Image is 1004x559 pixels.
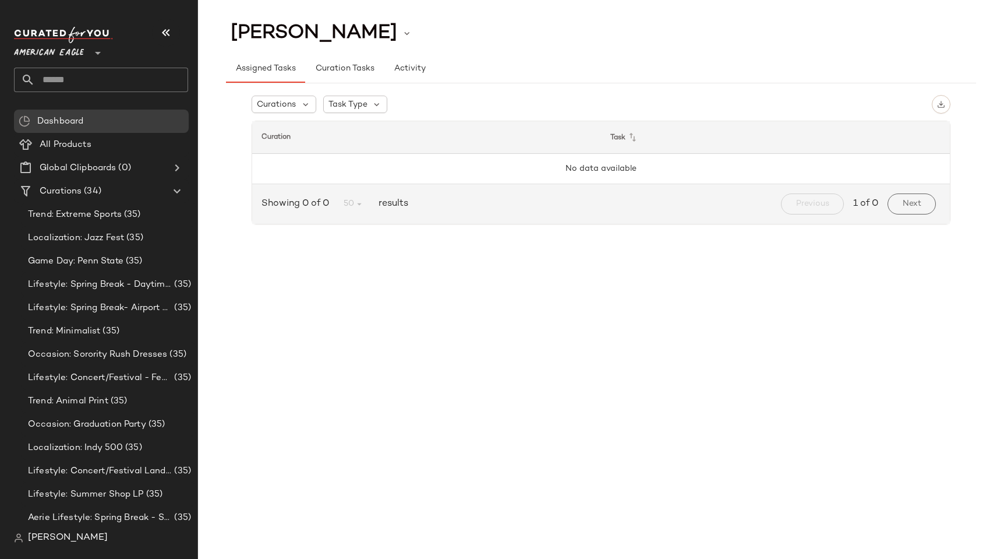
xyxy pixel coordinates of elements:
[172,511,191,525] span: (35)
[146,418,165,431] span: (35)
[172,465,191,478] span: (35)
[28,208,122,222] span: Trend: Extreme Sports
[231,22,397,44] span: [PERSON_NAME]
[100,325,119,338] span: (35)
[28,348,167,361] span: Occasion: Sorority Rush Dresses
[172,371,191,385] span: (35)
[122,208,141,222] span: (35)
[116,161,130,175] span: (0)
[28,325,100,338] span: Trend: Minimalist
[261,197,334,211] span: Showing 0 of 0
[82,185,101,198] span: (34)
[28,301,172,315] span: Lifestyle: Spring Break- Airport Style
[902,199,921,209] span: Next
[37,115,83,128] span: Dashboard
[167,348,186,361] span: (35)
[40,138,91,152] span: All Products
[853,197,878,211] span: 1 of 0
[252,121,601,154] th: Curation
[601,121,950,154] th: Task
[123,441,142,455] span: (35)
[14,27,113,43] img: cfy_white_logo.C9jOOHJF.svg
[123,255,143,268] span: (35)
[394,64,426,73] span: Activity
[40,161,116,175] span: Global Clipboards
[108,395,128,408] span: (35)
[28,278,172,291] span: Lifestyle: Spring Break - Daytime Casual
[28,255,123,268] span: Game Day: Penn State
[937,100,945,108] img: svg%3e
[888,194,936,215] button: Next
[40,185,82,198] span: Curations
[124,231,143,245] span: (35)
[252,154,950,184] td: No data available
[257,99,296,111] span: Curations
[28,371,172,385] span: Lifestyle: Concert/Festival - Femme
[28,465,172,478] span: Lifestyle: Concert/Festival Landing Page
[28,511,172,525] span: Aerie Lifestyle: Spring Break - Sporty
[144,488,163,501] span: (35)
[14,533,23,543] img: svg%3e
[28,441,123,455] span: Localization: Indy 500
[172,301,191,315] span: (35)
[172,278,191,291] span: (35)
[28,531,108,545] span: [PERSON_NAME]
[19,115,30,127] img: svg%3e
[28,418,146,431] span: Occasion: Graduation Party
[235,64,296,73] span: Assigned Tasks
[28,231,124,245] span: Localization: Jazz Fest
[374,197,408,211] span: results
[328,99,367,111] span: Task Type
[314,64,374,73] span: Curation Tasks
[28,488,144,501] span: Lifestyle: Summer Shop LP
[14,40,84,61] span: American Eagle
[28,395,108,408] span: Trend: Animal Print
